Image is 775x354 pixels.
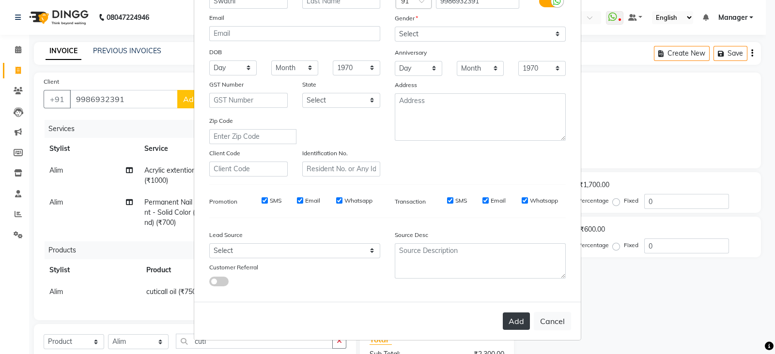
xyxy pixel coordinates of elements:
input: GST Number [209,93,288,108]
input: Resident No. or Any Id [302,162,381,177]
label: Customer Referral [209,263,258,272]
label: Whatsapp [530,196,558,205]
label: Anniversary [395,48,427,57]
input: Email [209,26,380,41]
label: Client Code [209,149,240,158]
label: SMS [455,196,467,205]
label: Email [491,196,506,205]
label: DOB [209,48,222,57]
label: Lead Source [209,231,243,239]
label: SMS [270,196,281,205]
label: Transaction [395,197,426,206]
label: Source Desc [395,231,428,239]
label: Whatsapp [344,196,372,205]
label: Address [395,81,417,89]
label: Promotion [209,197,237,206]
label: Identification No. [302,149,348,158]
button: Cancel [534,312,571,330]
label: GST Number [209,80,244,89]
label: Gender [395,14,418,23]
label: Zip Code [209,117,233,125]
label: Email [305,196,320,205]
input: Client Code [209,162,288,177]
button: Add [503,312,530,330]
label: Email [209,14,224,22]
label: State [302,80,316,89]
input: Enter Zip Code [209,129,296,144]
